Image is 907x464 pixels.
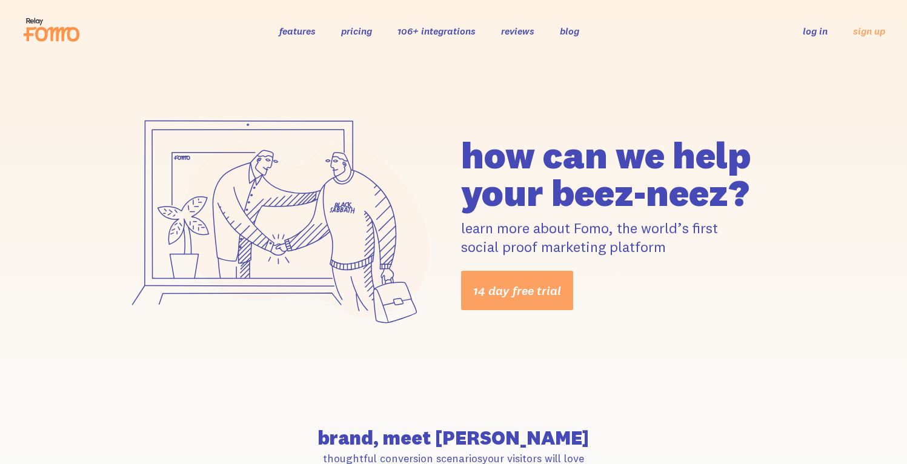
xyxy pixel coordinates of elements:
[461,219,792,256] p: learn more about Fomo, the world’s first social proof marketing platform
[501,25,534,37] a: reviews
[279,25,316,37] a: features
[853,25,885,38] a: sign up
[461,271,573,310] a: 14 day free trial
[397,25,476,37] a: 106+ integrations
[341,25,372,37] a: pricing
[803,25,828,37] a: log in
[116,428,792,448] h2: brand, meet [PERSON_NAME]
[560,25,579,37] a: blog
[461,136,792,211] h1: how can we help your beez-neez?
